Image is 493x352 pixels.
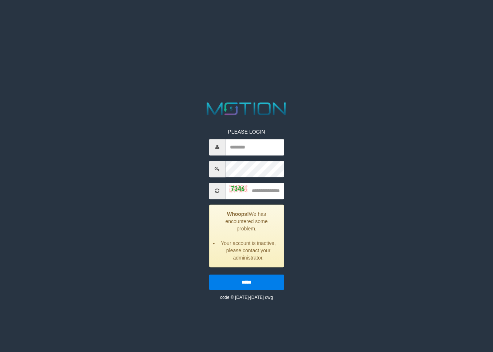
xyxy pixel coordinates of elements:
[220,295,273,300] small: code © [DATE]-[DATE] dwg
[219,240,278,261] li: Your account is inactive, please contact your administrator.
[209,205,284,267] div: We has encountered some problem.
[209,128,284,135] p: PLEASE LOGIN
[229,185,247,192] img: captcha
[227,211,249,217] strong: Whoops!
[203,100,290,117] img: MOTION_logo.png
